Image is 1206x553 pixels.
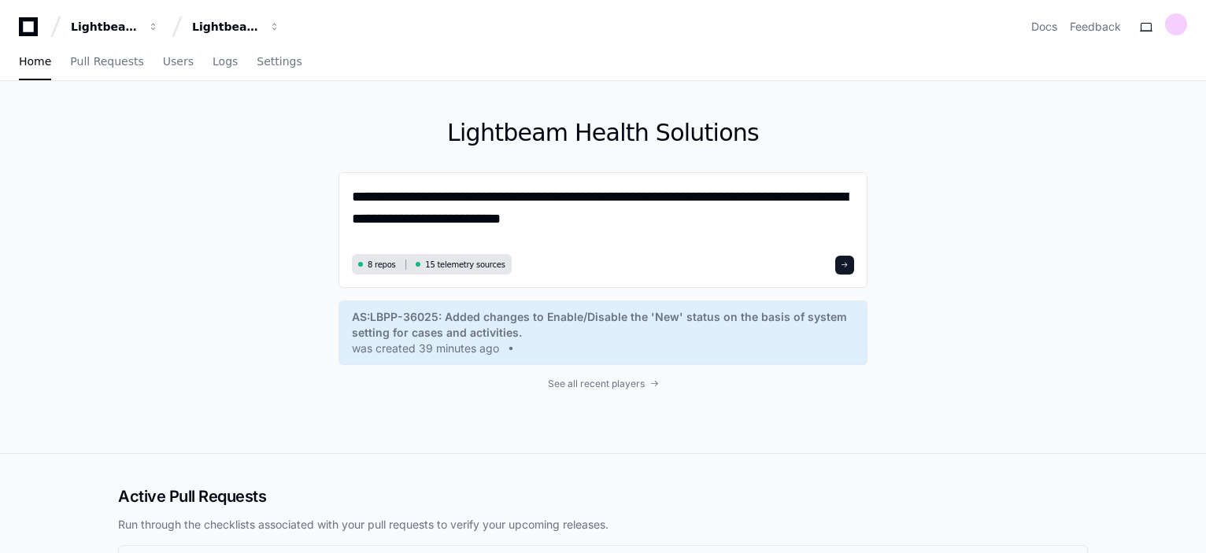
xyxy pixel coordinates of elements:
span: was created 39 minutes ago [352,341,499,356]
a: Pull Requests [70,44,143,80]
span: Pull Requests [70,57,143,66]
span: Settings [257,57,301,66]
button: Lightbeam Health Solutions [186,13,287,41]
span: 8 repos [368,259,396,271]
a: AS:LBPP-36025: Added changes to Enable/Disable the 'New' status on the basis of system setting fo... [352,309,854,356]
h2: Active Pull Requests [118,485,1088,507]
span: Home [19,57,51,66]
button: Feedback [1070,19,1121,35]
h1: Lightbeam Health Solutions [338,119,868,147]
p: Run through the checklists associated with your pull requests to verify your upcoming releases. [118,517,1088,533]
span: 15 telemetry sources [425,259,505,271]
a: See all recent players [338,378,868,390]
a: Users [163,44,194,80]
button: Lightbeam Health [65,13,165,41]
span: See all recent players [548,378,645,390]
span: AS:LBPP-36025: Added changes to Enable/Disable the 'New' status on the basis of system setting fo... [352,309,854,341]
a: Settings [257,44,301,80]
span: Logs [213,57,238,66]
span: Users [163,57,194,66]
a: Logs [213,44,238,80]
div: Lightbeam Health Solutions [192,19,260,35]
a: Docs [1031,19,1057,35]
a: Home [19,44,51,80]
div: Lightbeam Health [71,19,139,35]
